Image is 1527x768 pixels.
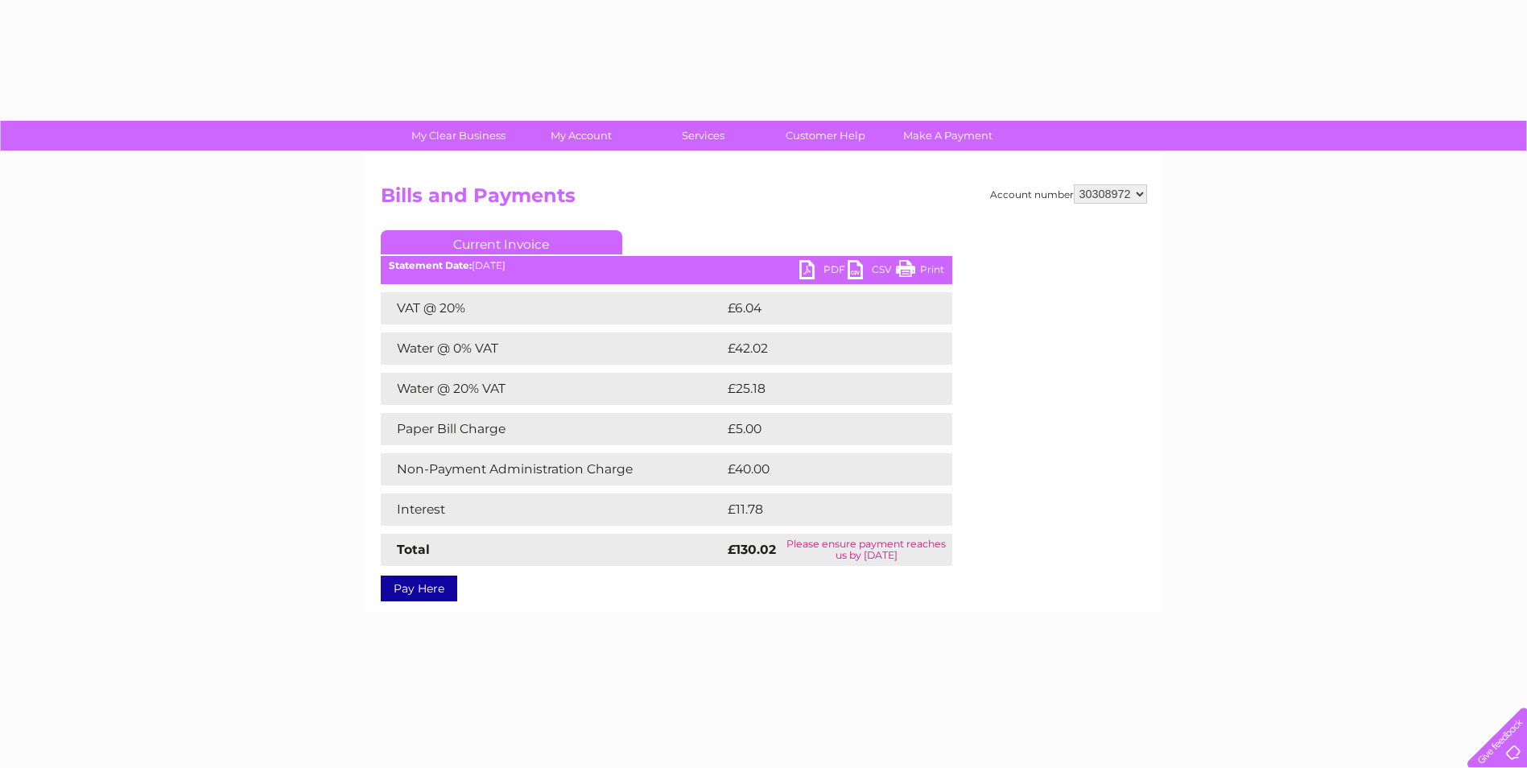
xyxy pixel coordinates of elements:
td: £25.18 [724,373,918,405]
strong: £130.02 [728,542,776,557]
td: Non-Payment Administration Charge [381,453,724,485]
td: Water @ 20% VAT [381,373,724,405]
a: Pay Here [381,576,457,601]
h2: Bills and Payments [381,184,1147,215]
a: Make A Payment [881,121,1014,151]
a: Services [637,121,770,151]
a: My Account [514,121,647,151]
td: £42.02 [724,332,919,365]
a: Print [896,260,944,283]
a: Current Invoice [381,230,622,254]
div: [DATE] [381,260,952,271]
a: PDF [799,260,848,283]
a: CSV [848,260,896,283]
td: £11.78 [724,493,917,526]
td: Interest [381,493,724,526]
td: Please ensure payment reaches us by [DATE] [781,534,952,566]
td: Paper Bill Charge [381,413,724,445]
div: Account number [990,184,1147,204]
a: Customer Help [759,121,892,151]
b: Statement Date: [389,259,472,271]
a: My Clear Business [392,121,525,151]
td: £40.00 [724,453,921,485]
td: £5.00 [724,413,915,445]
td: Water @ 0% VAT [381,332,724,365]
td: £6.04 [724,292,915,324]
td: VAT @ 20% [381,292,724,324]
strong: Total [397,542,430,557]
